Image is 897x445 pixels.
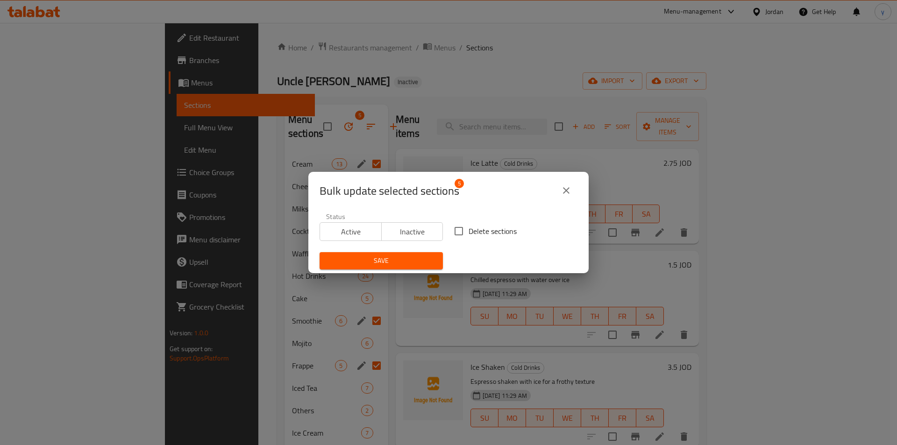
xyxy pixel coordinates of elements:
span: 5 [455,179,464,188]
span: Inactive [385,225,440,239]
span: Save [327,255,435,267]
span: Delete sections [469,226,517,237]
button: Active [320,222,382,241]
button: Save [320,252,443,269]
button: close [555,179,577,202]
span: Active [324,225,378,239]
button: Inactive [381,222,443,241]
span: Selected section count [320,184,459,198]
